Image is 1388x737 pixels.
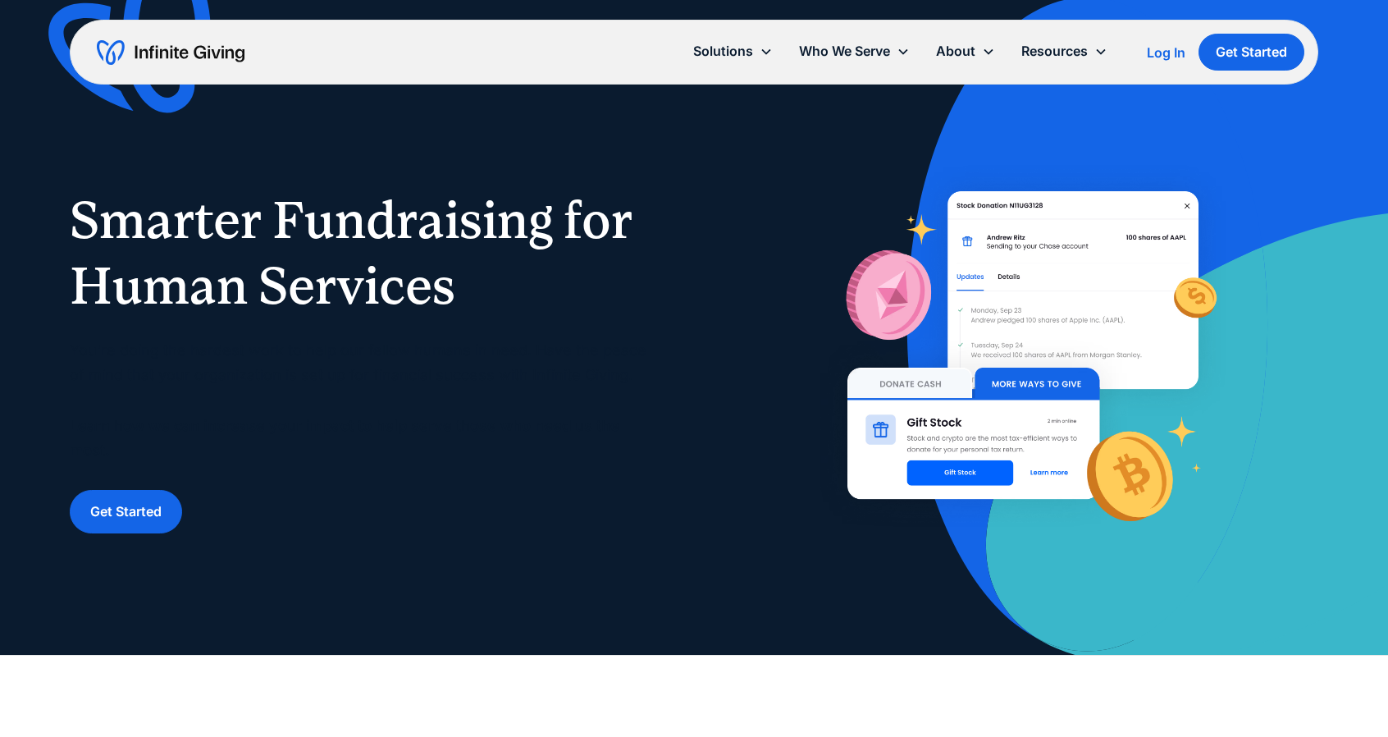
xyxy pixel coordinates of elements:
div: Resources [1021,40,1088,62]
div: About [936,40,975,62]
div: Who We Serve [799,40,890,62]
div: Solutions [693,40,753,62]
a: Get Started [1199,34,1304,71]
img: nonprofit donation platform for faith-based organizations and ministries [814,158,1232,563]
div: Log In [1147,46,1185,59]
a: Get Started [70,490,182,533]
a: Log In [1147,43,1185,62]
strong: Learn how we can increase your impact to help serve those who need us the most. [70,417,619,460]
h1: Smarter Fundraising for Human Services [70,187,661,318]
p: You're doing the hardest work to help our fellow humans in need. Have the peace of mind that your... [70,338,661,464]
